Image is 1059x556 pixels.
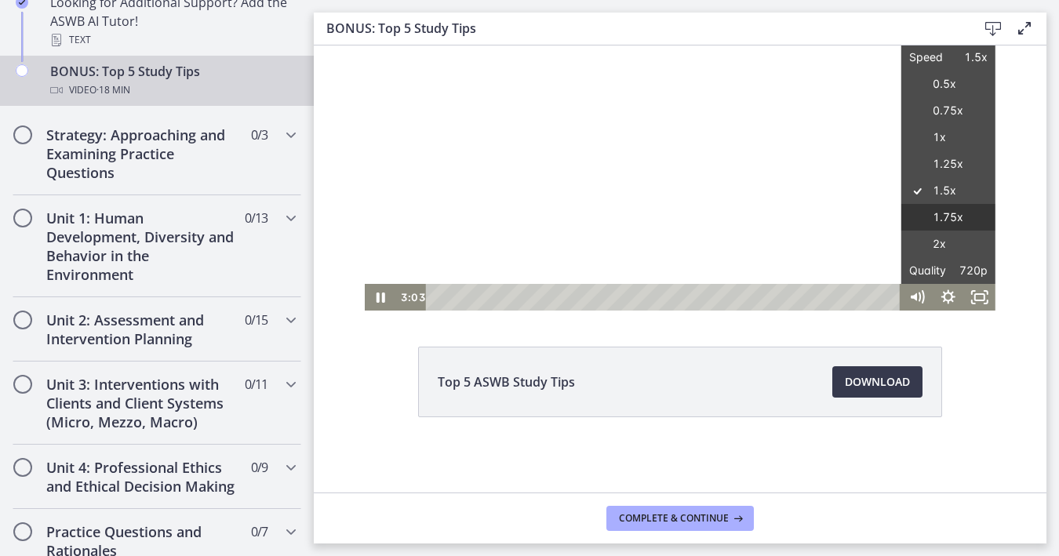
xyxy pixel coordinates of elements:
span: Top 5 ASWB Study Tips [438,372,575,391]
h2: Strategy: Approaching and Examining Practice Questions [46,125,238,182]
span: 1.5x [635,88,674,114]
label: 1.75x [588,248,682,275]
div: Text [50,31,295,49]
label: 2x [588,274,682,302]
button: Speed1.5x [588,88,682,114]
button: Complete & continue [606,506,754,531]
span: 0 / 11 [245,375,267,394]
span: 0 / 3 [251,125,267,144]
span: 720p [635,301,674,328]
h3: BONUS: Top 5 Study Tips [326,19,952,38]
label: 1x [588,168,682,195]
h2: Unit 4: Professional Ethics and Ethical Decision Making [46,458,238,496]
span: Complete & continue [619,512,729,525]
span: · 18 min [96,81,130,100]
span: Download [845,372,910,391]
label: 0.75x [588,141,682,169]
h2: Unit 2: Assessment and Intervention Planning [46,311,238,348]
span: 0 / 13 [245,209,267,227]
label: 1.5x [588,221,682,249]
button: Fullscreen [650,328,682,354]
div: Video [50,81,295,100]
a: Download [832,366,923,398]
h2: Unit 3: Interventions with Clients and Client Systems (Micro, Mezzo, Macro) [46,375,238,431]
h2: Unit 1: Human Development, Diversity and Behavior in the Environment [46,209,238,284]
div: BONUS: Top 5 Study Tips [50,62,295,100]
span: Speed [595,88,635,114]
span: 0 / 15 [245,311,267,329]
button: Quality720p [588,301,682,328]
span: 0 / 9 [251,458,267,477]
label: 0.5x [588,114,682,142]
label: 1.25x [588,194,682,222]
span: 0 / 7 [251,522,267,541]
span: Quality [595,301,635,328]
